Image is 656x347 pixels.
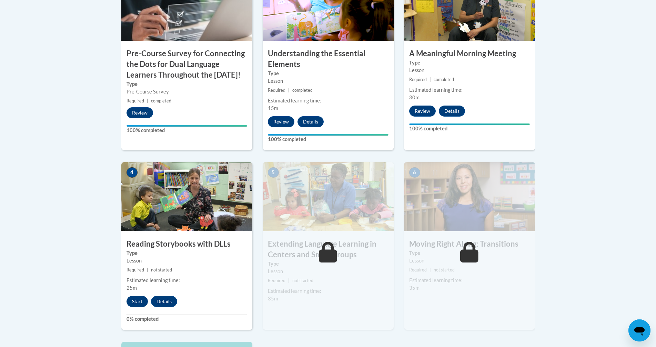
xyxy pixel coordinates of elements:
span: Required [127,98,144,103]
div: Your progress [268,134,388,136]
div: Lesson [409,67,530,74]
h3: Moving Right Along: Transitions [404,239,535,249]
span: Required [409,77,427,82]
button: Review [409,106,436,117]
span: | [147,267,148,272]
div: Your progress [409,123,530,125]
label: Type [127,249,247,257]
div: Lesson [268,268,388,275]
label: Type [409,249,530,257]
div: Lesson [409,257,530,265]
span: not started [434,267,455,272]
img: Course Image [404,162,535,231]
span: | [430,267,431,272]
label: 100% completed [127,127,247,134]
h3: Reading Storybooks with DLLs [121,239,252,249]
label: Type [127,80,247,88]
div: Estimated learning time: [409,86,530,94]
button: Details [439,106,465,117]
span: | [430,77,431,82]
span: 5 [268,167,279,178]
span: | [288,88,290,93]
label: Type [409,59,530,67]
img: Course Image [121,162,252,231]
span: Required [409,267,427,272]
button: Details [151,296,177,307]
span: 6 [409,167,420,178]
span: 30m [409,95,420,100]
label: Type [268,260,388,268]
span: 25m [127,285,137,291]
span: not started [151,267,172,272]
iframe: Button to launch messaging window [628,319,650,341]
span: completed [434,77,454,82]
span: 15m [268,105,278,111]
label: 0% completed [127,315,247,323]
h3: Understanding the Essential Elements [263,48,394,70]
label: 100% completed [409,125,530,132]
span: | [288,278,290,283]
button: Review [127,107,153,118]
div: Pre-Course Survey [127,88,247,96]
span: Required [268,88,285,93]
span: 35m [268,296,278,301]
div: Lesson [127,257,247,265]
label: 100% completed [268,136,388,143]
h3: Extending Language Learning in Centers and Small Groups [263,239,394,260]
span: 4 [127,167,138,178]
img: Course Image [263,162,394,231]
button: Details [297,116,324,127]
span: not started [292,278,313,283]
h3: A Meaningful Morning Meeting [404,48,535,59]
div: Lesson [268,77,388,85]
div: Estimated learning time: [268,287,388,295]
button: Start [127,296,148,307]
div: Estimated learning time: [409,277,530,284]
button: Review [268,116,294,127]
span: completed [292,88,313,93]
div: Estimated learning time: [127,277,247,284]
h3: Pre-Course Survey for Connecting the Dots for Dual Language Learners Throughout the [DATE]! [121,48,252,80]
span: | [147,98,148,103]
span: Required [127,267,144,272]
span: 35m [409,285,420,291]
span: completed [151,98,171,103]
label: Type [268,70,388,77]
div: Your progress [127,125,247,127]
div: Estimated learning time: [268,97,388,105]
span: Required [268,278,285,283]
